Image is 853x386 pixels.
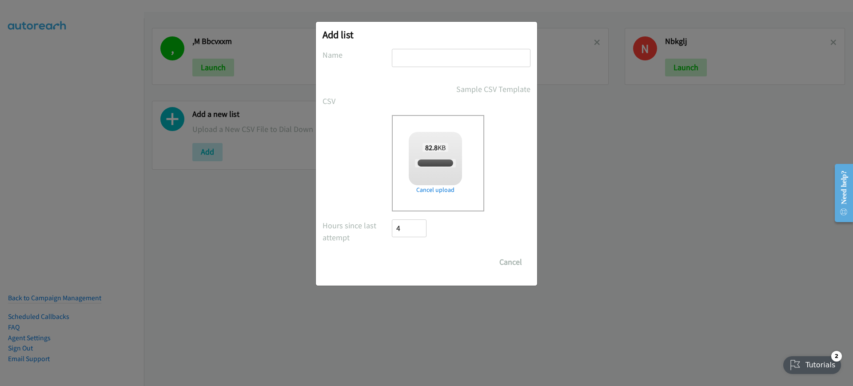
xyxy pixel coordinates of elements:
[491,253,530,271] button: Cancel
[323,219,392,243] label: Hours since last attempt
[423,143,449,152] span: KB
[456,83,530,95] a: Sample CSV Template
[415,159,455,167] span: split_1dscx.csv
[827,158,853,228] iframe: Resource Center
[323,49,392,61] label: Name
[409,185,462,195] a: Cancel upload
[323,95,392,107] label: CSV
[778,347,846,379] iframe: Checklist
[425,143,438,152] strong: 82.8
[323,28,530,41] h2: Add list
